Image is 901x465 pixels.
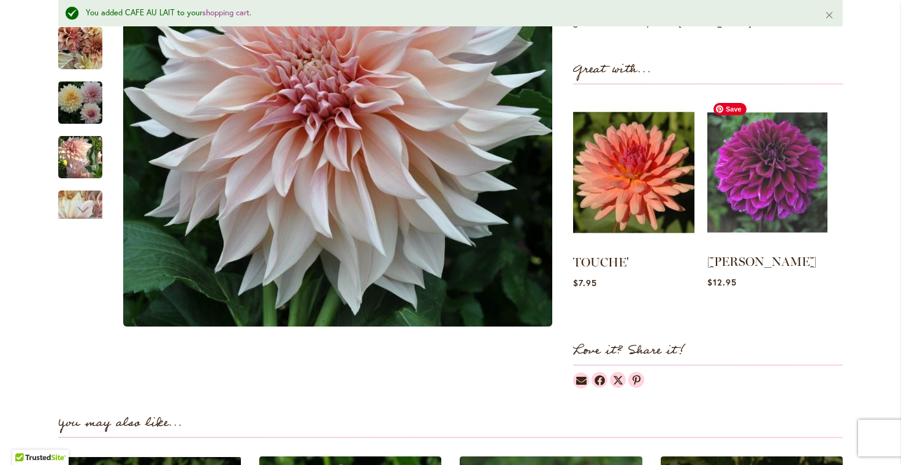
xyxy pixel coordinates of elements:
img: Café Au Lait [58,26,102,70]
img: EINSTEIN [707,97,827,248]
img: Café Au Lait [58,134,102,180]
span: $7.95 [573,277,597,289]
a: [PERSON_NAME] [707,254,816,269]
div: Café Au Lait [58,123,115,178]
a: TOUCHE' [573,255,629,270]
a: shopping cart [202,7,249,18]
div: You added CAFE AU LAIT to your . [86,7,806,19]
strong: Love it? Share it! [573,341,685,361]
span: Save [713,103,747,115]
span: $12.95 [707,276,737,288]
img: Café Au Lait [58,80,102,124]
a: Dahlias on Facebook [591,372,607,388]
strong: Great with... [573,59,652,80]
div: Café Au Lait [58,14,115,69]
div: Next [58,200,102,218]
iframe: Launch Accessibility Center [9,422,44,456]
a: Dahlias on Twitter [610,372,626,388]
a: Dahlias on Pinterest [628,372,644,388]
div: Café Au Lait [58,69,115,123]
img: TOUCHE' [573,97,694,249]
div: Café Au Lait [58,178,115,232]
strong: You may also like... [58,413,183,433]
